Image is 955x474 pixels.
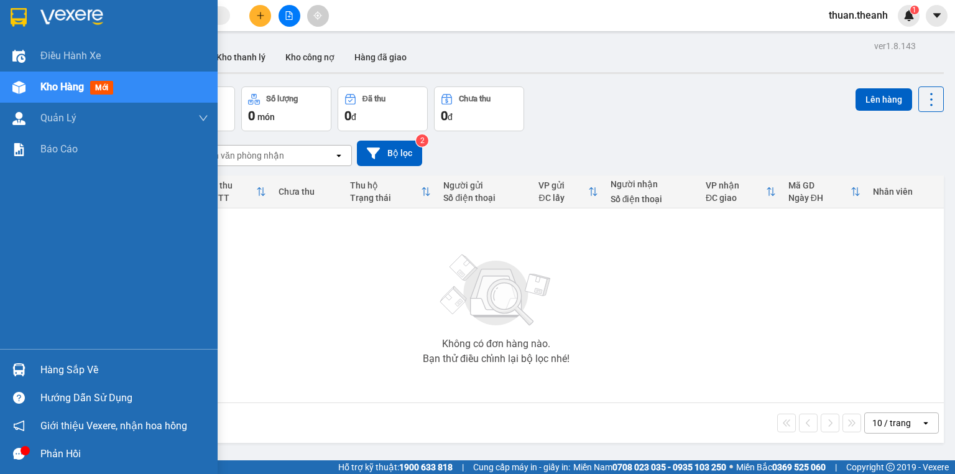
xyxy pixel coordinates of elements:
[611,179,693,189] div: Người nhận
[350,180,422,190] div: Thu hộ
[399,462,453,472] strong: 1900 633 818
[12,81,25,94] img: warehouse-icon
[434,86,524,131] button: Chưa thu0đ
[921,418,931,428] svg: open
[11,8,27,27] img: logo-vxr
[285,11,293,20] span: file-add
[772,462,826,472] strong: 0369 525 060
[198,149,284,162] div: Chọn văn phòng nhận
[903,10,915,21] img: icon-new-feature
[874,39,916,53] div: ver 1.8.143
[423,354,570,364] div: Bạn thử điều chỉnh lại bộ lọc nhé!
[442,339,550,349] div: Không có đơn hàng nào.
[448,112,453,122] span: đ
[344,175,438,208] th: Toggle SortBy
[441,108,448,123] span: 0
[612,462,726,472] strong: 0708 023 035 - 0935 103 250
[248,108,255,123] span: 0
[307,5,329,27] button: aim
[266,95,298,103] div: Số lượng
[736,460,826,474] span: Miền Bắc
[257,112,275,122] span: món
[40,48,101,63] span: Điều hành xe
[434,247,558,334] img: svg+xml;base64,PHN2ZyBjbGFzcz0ibGlzdC1wbHVnX19zdmciIHhtbG5zPSJodHRwOi8vd3d3LnczLm9yZy8yMDAwL3N2Zy...
[538,193,588,203] div: ĐC lấy
[873,187,938,197] div: Nhân viên
[362,95,385,103] div: Đã thu
[40,389,208,407] div: Hướng dẫn sử dụng
[344,42,417,72] button: Hàng đã giao
[338,460,453,474] span: Hỗ trợ kỹ thuật:
[40,141,78,157] span: Báo cáo
[856,88,912,111] button: Lên hàng
[12,363,25,376] img: warehouse-icon
[532,175,604,208] th: Toggle SortBy
[788,193,851,203] div: Ngày ĐH
[40,445,208,463] div: Phản hồi
[12,50,25,63] img: warehouse-icon
[706,180,766,190] div: VP nhận
[279,5,300,27] button: file-add
[275,42,344,72] button: Kho công nợ
[416,134,428,147] sup: 2
[279,187,338,197] div: Chưa thu
[12,112,25,125] img: warehouse-icon
[206,193,256,203] div: HTTT
[782,175,867,208] th: Toggle SortBy
[926,5,948,27] button: caret-down
[206,180,256,190] div: Đã thu
[611,194,693,204] div: Số điện thoại
[819,7,898,23] span: thuan.theanh
[706,193,766,203] div: ĐC giao
[357,141,422,166] button: Bộ lọc
[538,180,588,190] div: VP gửi
[835,460,837,474] span: |
[699,175,782,208] th: Toggle SortBy
[334,151,344,160] svg: open
[573,460,726,474] span: Miền Nam
[729,465,733,470] span: ⚪️
[13,420,25,432] span: notification
[910,6,919,14] sup: 1
[40,110,76,126] span: Quản Lý
[931,10,943,21] span: caret-down
[256,11,265,20] span: plus
[313,11,322,20] span: aim
[90,81,113,95] span: mới
[12,143,25,156] img: solution-icon
[40,361,208,379] div: Hàng sắp về
[351,112,356,122] span: đ
[206,42,275,72] button: Kho thanh lý
[200,175,272,208] th: Toggle SortBy
[473,460,570,474] span: Cung cấp máy in - giấy in:
[443,193,526,203] div: Số điện thoại
[344,108,351,123] span: 0
[13,392,25,404] span: question-circle
[198,113,208,123] span: down
[241,86,331,131] button: Số lượng0món
[40,418,187,434] span: Giới thiệu Vexere, nhận hoa hồng
[350,193,422,203] div: Trạng thái
[338,86,428,131] button: Đã thu0đ
[13,448,25,460] span: message
[872,417,911,429] div: 10 / trang
[912,6,916,14] span: 1
[40,81,84,93] span: Kho hàng
[459,95,491,103] div: Chưa thu
[788,180,851,190] div: Mã GD
[249,5,271,27] button: plus
[443,180,526,190] div: Người gửi
[886,463,895,472] span: copyright
[462,460,464,474] span: |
